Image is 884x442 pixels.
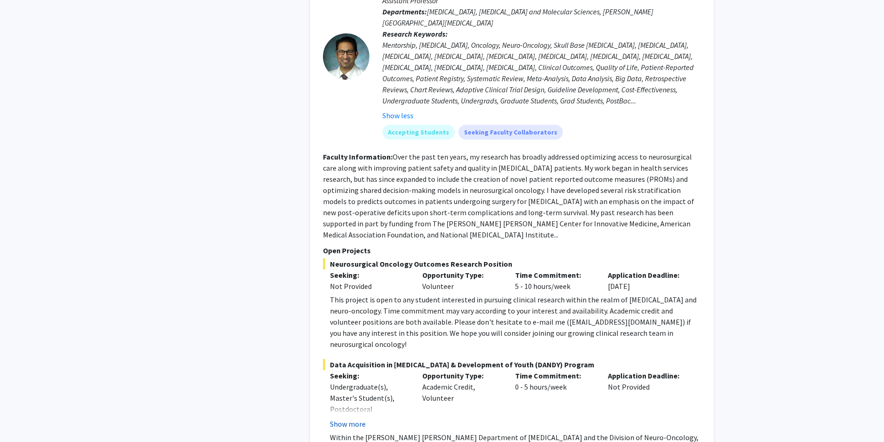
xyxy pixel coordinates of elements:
[415,269,508,292] div: Volunteer
[330,370,409,381] p: Seeking:
[382,125,455,140] mat-chip: Accepting Students
[323,152,393,161] b: Faculty Information:
[323,359,701,370] span: Data Acquisition in [MEDICAL_DATA] & Development of Youth (DANDY) Program
[601,269,694,292] div: [DATE]
[515,269,594,281] p: Time Commitment:
[382,7,653,27] span: [MEDICAL_DATA], [MEDICAL_DATA] and Molecular Sciences, [PERSON_NAME][GEOGRAPHIC_DATA][MEDICAL_DATA]
[382,7,427,16] b: Departments:
[608,370,687,381] p: Application Deadline:
[508,269,601,292] div: 5 - 10 hours/week
[382,110,413,121] button: Show less
[330,418,366,429] button: Show more
[422,269,501,281] p: Opportunity Type:
[382,29,448,38] b: Research Keywords:
[415,370,508,429] div: Academic Credit, Volunteer
[323,152,694,239] fg-read-more: Over the past ten years, my research has broadly addressed optimizing access to neurosurgical car...
[508,370,601,429] div: 0 - 5 hours/week
[330,281,409,292] div: Not Provided
[330,294,701,350] div: This project is open to any student interested in pursuing clinical research within the realm of ...
[323,245,701,256] p: Open Projects
[7,400,39,435] iframe: Chat
[323,258,701,269] span: Neurosurgical Oncology Outcomes Research Position
[330,269,409,281] p: Seeking:
[382,39,701,106] div: Mentorship, [MEDICAL_DATA], Oncology, Neuro-Oncology, Skull Base [MEDICAL_DATA], [MEDICAL_DATA], ...
[422,370,501,381] p: Opportunity Type:
[458,125,563,140] mat-chip: Seeking Faculty Collaborators
[601,370,694,429] div: Not Provided
[515,370,594,381] p: Time Commitment:
[608,269,687,281] p: Application Deadline:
